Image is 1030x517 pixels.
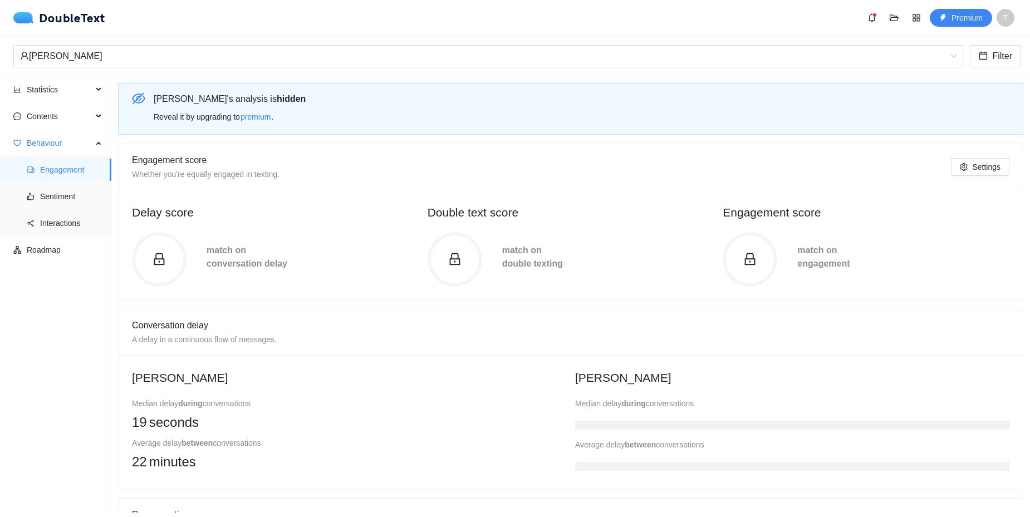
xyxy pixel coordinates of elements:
button: premium [240,108,271,126]
span: 22 [132,454,147,469]
span: user [20,51,29,60]
span: 19 [132,415,147,430]
div: Reveal it by upgrading to . [154,108,1014,126]
span: setting [960,163,968,172]
div: DoubleText [13,12,105,23]
h2: Delay score [132,203,419,221]
h2: [PERSON_NAME] [575,368,1009,387]
span: lock [448,253,462,266]
div: Average delay conversations [575,439,1009,451]
span: lock [743,253,757,266]
span: minutes [149,451,196,472]
span: A delay in a continuous flow of messages. [132,335,277,344]
span: Whether you're equally engaged in texting. [132,170,279,179]
span: seconds [149,412,199,433]
span: premium [241,111,271,123]
b: hidden [277,94,306,104]
span: appstore [908,13,925,22]
span: bell [864,13,880,22]
span: Roadmap [27,239,102,261]
span: heart [13,139,21,147]
b: between [625,440,656,449]
button: thunderboltPremium [930,9,992,27]
div: Average delay conversations [132,437,566,449]
div: [PERSON_NAME] [20,46,946,67]
button: settingSettings [951,158,1009,176]
div: Median delay conversations [575,397,1009,410]
span: apartment [13,246,21,254]
span: Conversation delay [132,321,208,330]
span: bar-chart [13,86,21,93]
span: Engagement score [132,155,207,165]
span: Behaviour [27,132,92,154]
button: calendarFilter [970,45,1021,67]
span: Settings [972,161,1000,173]
b: during [621,399,646,408]
span: T [1003,9,1008,27]
span: andrea [20,46,957,67]
button: folder-open [885,9,903,27]
span: eye-invisible [132,92,145,105]
span: like [27,193,35,200]
b: between [182,439,213,447]
span: share-alt [27,219,35,227]
button: appstore [908,9,925,27]
span: match on conversation delay [207,245,287,268]
span: Sentiment [40,185,102,208]
span: [PERSON_NAME] 's analysis is [154,94,306,104]
span: Filter [992,49,1012,63]
b: during [178,399,203,408]
span: calendar [979,51,988,62]
img: logo [13,12,39,23]
span: Premium [951,12,983,24]
h2: Double text score [428,203,714,221]
span: lock [153,253,166,266]
span: Interactions [40,212,102,234]
span: thunderbolt [939,14,947,23]
a: logoDoubleText [13,12,105,23]
span: Engagement [40,159,102,181]
button: bell [863,9,881,27]
span: message [13,112,21,120]
span: Statistics [27,78,92,101]
span: comment [27,166,35,174]
div: Median delay conversations [132,397,566,410]
span: match on engagement [797,245,850,268]
span: Contents [27,105,92,127]
span: folder-open [886,13,903,22]
h2: [PERSON_NAME] [132,368,566,387]
span: match on double texting [502,245,563,268]
h2: Engagement score [723,203,1009,221]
